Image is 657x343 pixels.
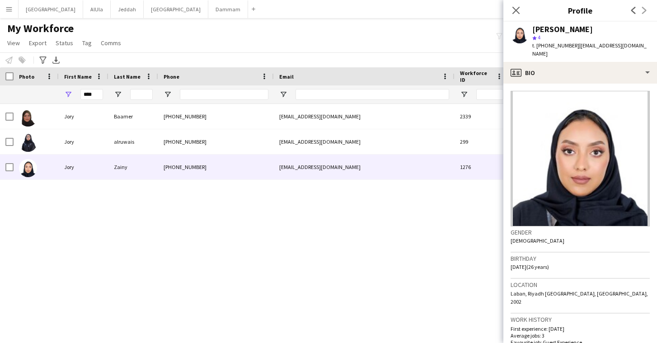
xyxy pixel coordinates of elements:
[130,89,153,100] input: Last Name Filter Input
[476,89,503,100] input: Workforce ID Filter Input
[56,39,73,47] span: Status
[180,89,268,100] input: Phone Filter Input
[108,155,158,179] div: Zainy
[7,22,74,35] span: My Workforce
[158,104,274,129] div: [PHONE_NUMBER]
[296,89,449,100] input: Email Filter Input
[80,89,103,100] input: First Name Filter Input
[59,129,108,154] div: Jory
[511,290,648,305] span: Laban, Riyadh [GEOGRAPHIC_DATA], [GEOGRAPHIC_DATA], 2002
[511,254,650,263] h3: Birthday
[59,155,108,179] div: Jory
[511,237,564,244] span: [DEMOGRAPHIC_DATA]
[274,155,455,179] div: [EMAIL_ADDRESS][DOMAIN_NAME]
[158,155,274,179] div: [PHONE_NUMBER]
[51,55,61,66] app-action-btn: Export XLSX
[52,37,77,49] a: Status
[19,134,37,152] img: Jory alruwais
[274,129,455,154] div: [EMAIL_ADDRESS][DOMAIN_NAME]
[64,90,72,99] button: Open Filter Menu
[208,0,248,18] button: Dammam
[511,332,650,339] p: Average jobs: 3
[158,129,274,154] div: [PHONE_NUMBER]
[279,73,294,80] span: Email
[4,37,23,49] a: View
[82,39,92,47] span: Tag
[114,90,122,99] button: Open Filter Menu
[7,39,20,47] span: View
[532,25,593,33] div: [PERSON_NAME]
[511,91,650,226] img: Crew avatar or photo
[532,42,647,57] span: | [EMAIL_ADDRESS][DOMAIN_NAME]
[108,104,158,129] div: Baamer
[538,34,540,41] span: 4
[108,129,158,154] div: alruwais
[29,39,47,47] span: Export
[532,42,579,49] span: t. [PHONE_NUMBER]
[455,155,509,179] div: 1276
[503,5,657,16] h3: Profile
[455,104,509,129] div: 2339
[83,0,111,18] button: AlUla
[144,0,208,18] button: [GEOGRAPHIC_DATA]
[64,73,92,80] span: First Name
[511,315,650,324] h3: Work history
[25,37,50,49] a: Export
[79,37,95,49] a: Tag
[511,228,650,236] h3: Gender
[164,73,179,80] span: Phone
[97,37,125,49] a: Comms
[279,90,287,99] button: Open Filter Menu
[274,104,455,129] div: [EMAIL_ADDRESS][DOMAIN_NAME]
[511,325,650,332] p: First experience: [DATE]
[460,90,468,99] button: Open Filter Menu
[511,263,549,270] span: [DATE] (26 years)
[111,0,144,18] button: Jeddah
[455,129,509,154] div: 299
[460,70,493,83] span: Workforce ID
[114,73,141,80] span: Last Name
[19,0,83,18] button: [GEOGRAPHIC_DATA]
[59,104,108,129] div: Jory
[19,108,37,127] img: Jory Baamer
[19,73,34,80] span: Photo
[511,281,650,289] h3: Location
[19,159,37,177] img: Jory Zainy
[503,62,657,84] div: Bio
[164,90,172,99] button: Open Filter Menu
[101,39,121,47] span: Comms
[38,55,48,66] app-action-btn: Advanced filters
